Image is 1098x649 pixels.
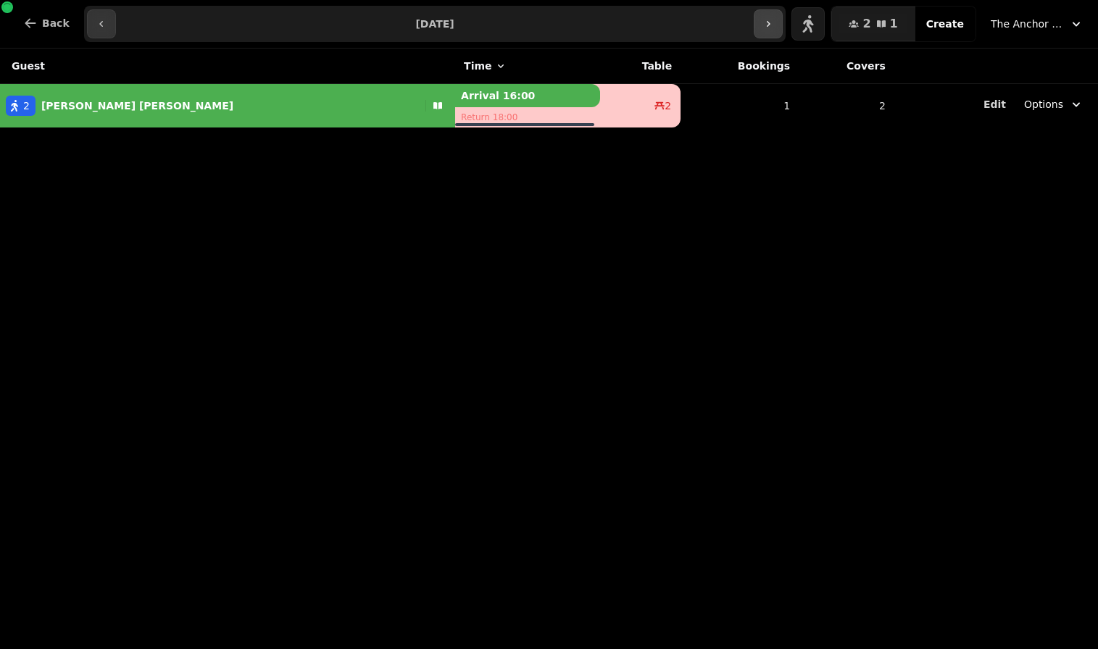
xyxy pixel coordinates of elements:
td: 2 [799,84,894,128]
span: 2 [23,99,30,113]
span: 2 [862,18,870,30]
span: The Anchor Inn [991,17,1063,31]
button: Options [1015,91,1092,117]
th: Bookings [681,49,799,84]
button: Edit [983,97,1006,112]
button: 21 [831,7,915,41]
td: 1 [681,84,799,128]
button: The Anchor Inn [982,11,1092,37]
th: Table [600,49,681,84]
span: 1 [890,18,898,30]
span: Back [42,18,70,28]
th: Covers [799,49,894,84]
p: Return 18:00 [455,107,600,127]
span: Edit [983,99,1006,109]
button: Back [12,6,81,41]
button: Time [464,59,506,73]
span: Options [1024,97,1063,112]
span: 2 [665,99,671,113]
span: Time [464,59,491,73]
p: Arrival 16:00 [455,84,600,107]
span: Create [926,19,964,29]
p: [PERSON_NAME] [PERSON_NAME] [41,99,233,113]
button: Create [915,7,976,41]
